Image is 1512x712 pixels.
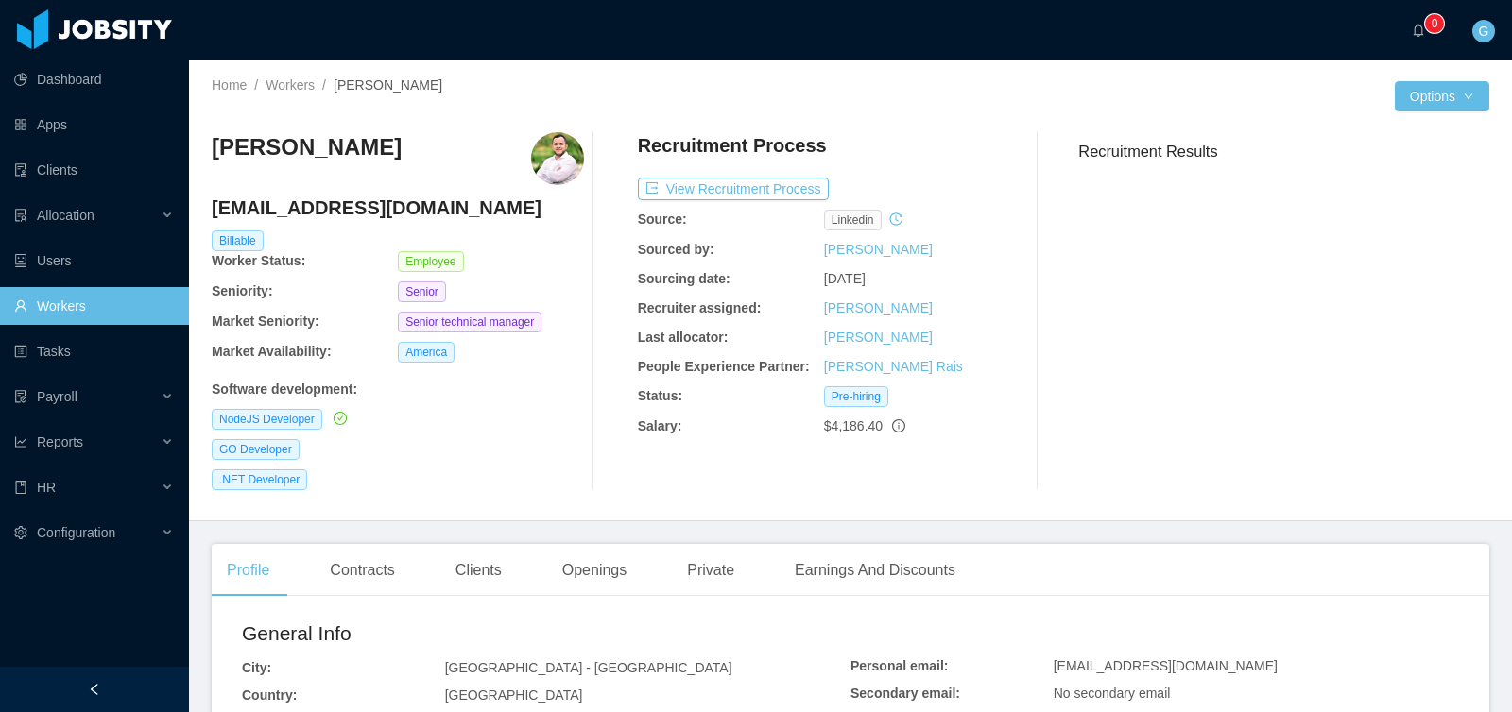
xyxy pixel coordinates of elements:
span: / [254,77,258,93]
b: Seniority: [212,283,273,298]
i: icon: solution [14,209,27,222]
i: icon: bell [1412,24,1425,37]
h2: General Info [242,619,850,649]
div: Earnings And Discounts [780,544,971,597]
div: Private [672,544,749,597]
a: icon: auditClients [14,151,174,189]
b: Sourced by: [638,242,714,257]
button: Optionsicon: down [1395,81,1489,111]
a: icon: exportView Recruitment Process [638,181,829,196]
i: icon: line-chart [14,435,27,449]
b: Sourcing date: [638,271,730,286]
span: Configuration [37,525,115,540]
span: NodeJS Developer [212,409,322,430]
span: No secondary email [1054,686,1171,701]
sup: 0 [1425,14,1444,33]
span: Senior technical manager [398,312,541,332]
b: Recruiter assigned: [638,300,762,315]
i: icon: file-protect [14,390,27,403]
span: linkedin [824,210,882,230]
span: [GEOGRAPHIC_DATA] - [GEOGRAPHIC_DATA] [445,660,732,675]
span: [GEOGRAPHIC_DATA] [445,687,583,703]
b: Country: [242,687,297,703]
a: icon: robotUsers [14,242,174,280]
span: America [398,342,455,363]
i: icon: setting [14,526,27,539]
img: 13ef7810-56a1-11eb-9416-279364a5ab3a_6654bd5e7fb62-400w.png [531,132,584,185]
span: Billable [212,230,264,251]
b: Source: [638,212,687,227]
a: icon: profileTasks [14,332,174,370]
b: Worker Status: [212,253,305,268]
i: icon: book [14,481,27,494]
span: Payroll [37,389,77,404]
b: People Experience Partner: [638,359,810,374]
span: Pre-hiring [824,386,888,407]
span: GO Developer [212,439,300,460]
a: icon: userWorkers [14,287,174,325]
span: Reports [37,434,83,449]
h4: [EMAIL_ADDRESS][DOMAIN_NAME] [212,195,584,221]
a: Home [212,77,247,93]
b: Market Seniority: [212,314,319,329]
b: Market Availability: [212,344,332,359]
div: Clients [440,544,517,597]
i: icon: history [889,212,902,226]
a: [PERSON_NAME] [824,330,933,345]
b: Last allocator: [638,330,729,345]
a: icon: pie-chartDashboard [14,60,174,98]
span: [DATE] [824,271,866,286]
h3: [PERSON_NAME] [212,132,402,162]
b: City: [242,660,271,675]
span: HR [37,480,56,495]
b: Salary: [638,418,682,433]
b: Software development : [212,381,357,397]
a: Workers [266,77,315,93]
button: icon: exportView Recruitment Process [638,178,829,200]
span: / [322,77,326,93]
span: .NET Developer [212,469,307,490]
a: icon: check-circle [330,411,347,426]
span: [EMAIL_ADDRESS][DOMAIN_NAME] [1054,658,1278,673]
a: [PERSON_NAME] [824,242,933,257]
a: icon: appstoreApps [14,106,174,144]
span: Senior [398,281,446,302]
h4: Recruitment Process [638,132,827,159]
h3: Recruitment Results [1078,140,1489,163]
div: Profile [212,544,284,597]
b: Secondary email: [850,686,960,701]
div: Contracts [315,544,409,597]
span: Allocation [37,208,94,223]
a: [PERSON_NAME] [824,300,933,315]
b: Personal email: [850,658,949,673]
span: [PERSON_NAME] [334,77,442,93]
i: icon: check-circle [334,412,347,425]
div: Openings [547,544,643,597]
span: info-circle [892,419,905,432]
span: $4,186.40 [824,418,883,433]
b: Status: [638,388,682,403]
a: [PERSON_NAME] Rais [824,359,963,374]
span: G [1479,20,1489,42]
span: Employee [398,251,463,272]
